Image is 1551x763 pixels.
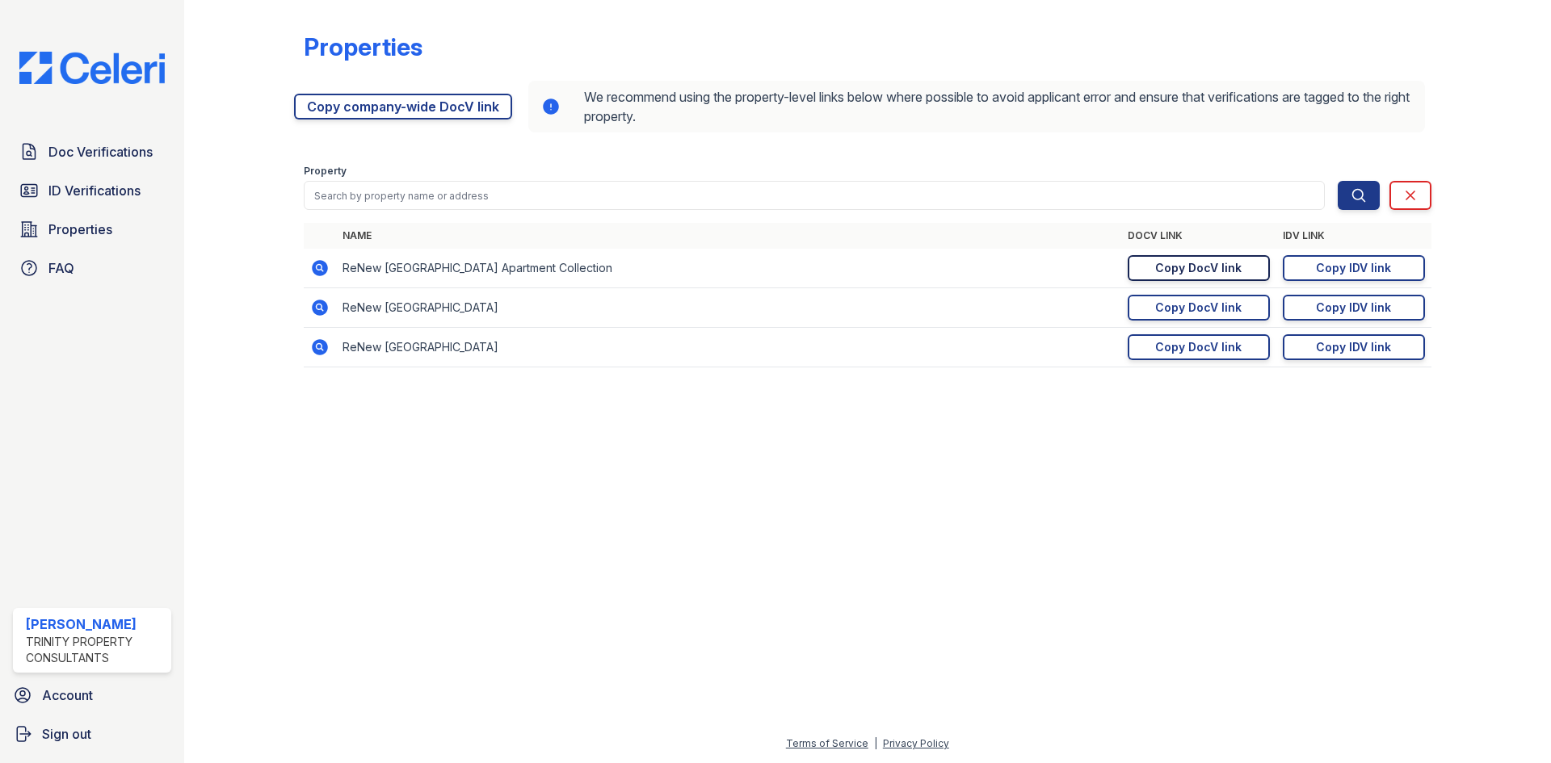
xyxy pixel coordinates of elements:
[1276,223,1431,249] th: IDV Link
[874,737,877,749] div: |
[1155,339,1242,355] div: Copy DocV link
[336,249,1121,288] td: ReNew [GEOGRAPHIC_DATA] Apartment Collection
[786,737,868,749] a: Terms of Service
[883,737,949,749] a: Privacy Policy
[1316,339,1391,355] div: Copy IDV link
[48,181,141,200] span: ID Verifications
[1155,260,1242,276] div: Copy DocV link
[13,213,171,245] a: Properties
[42,685,93,705] span: Account
[1316,260,1391,276] div: Copy IDV link
[336,328,1121,367] td: ReNew [GEOGRAPHIC_DATA]
[336,288,1121,328] td: ReNew [GEOGRAPHIC_DATA]
[1128,334,1270,360] a: Copy DocV link
[528,81,1425,132] div: We recommend using the property-level links below where possible to avoid applicant error and ens...
[304,165,347,178] label: Property
[48,258,74,278] span: FAQ
[13,174,171,207] a: ID Verifications
[1283,255,1425,281] a: Copy IDV link
[26,634,165,666] div: Trinity Property Consultants
[1121,223,1276,249] th: DocV Link
[294,94,512,119] a: Copy company-wide DocV link
[1128,255,1270,281] a: Copy DocV link
[26,614,165,634] div: [PERSON_NAME]
[336,223,1121,249] th: Name
[6,679,178,711] a: Account
[13,252,171,284] a: FAQ
[48,220,112,239] span: Properties
[6,718,178,750] a: Sign out
[1283,295,1425,321] a: Copy IDV link
[1155,300,1242,316] div: Copy DocV link
[42,724,91,744] span: Sign out
[48,142,153,161] span: Doc Verifications
[1128,295,1270,321] a: Copy DocV link
[304,32,422,61] div: Properties
[6,52,178,84] img: CE_Logo_Blue-a8612792a0a2168367f1c8372b55b34899dd931a85d93a1a3d3e32e68fde9ad4.png
[13,136,171,168] a: Doc Verifications
[1316,300,1391,316] div: Copy IDV link
[304,181,1325,210] input: Search by property name or address
[1283,334,1425,360] a: Copy IDV link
